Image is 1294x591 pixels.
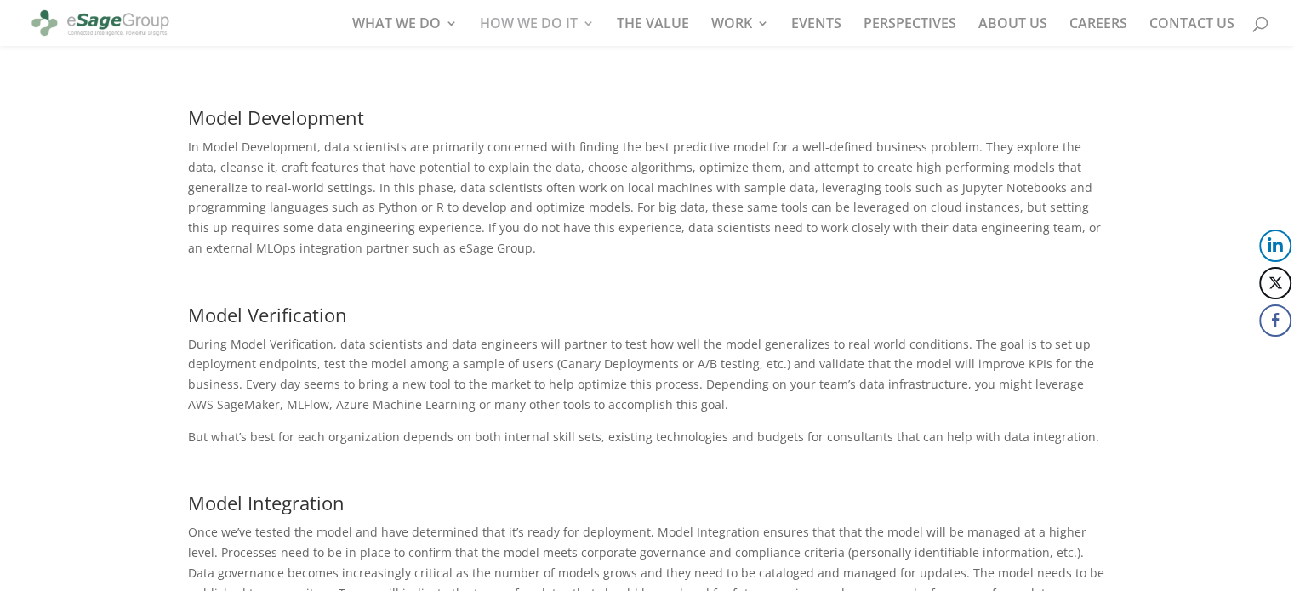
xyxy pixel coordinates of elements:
[1069,17,1127,46] a: CAREERS
[711,17,769,46] a: WORK
[188,302,347,327] span: Model Verification
[352,17,458,46] a: WHAT WE DO
[864,17,956,46] a: PERSPECTIVES
[1259,304,1291,337] button: Facebook Share
[617,17,689,46] a: THE VALUE
[1149,17,1234,46] a: CONTACT US
[1259,267,1291,299] button: Twitter Share
[188,427,1107,459] p: But what’s best for each organization depends on both internal skill sets, existing technologies ...
[480,17,595,46] a: HOW WE DO IT
[188,105,364,130] span: Model Development
[188,137,1107,270] p: In Model Development, data scientists are primarily concerned with finding the best predictive mo...
[1259,230,1291,262] button: LinkedIn Share
[29,3,172,43] img: eSage Group
[978,17,1047,46] a: ABOUT US
[188,334,1107,427] p: During Model Verification, data scientists and data engineers will partner to test how well the m...
[791,17,841,46] a: EVENTS
[188,490,345,515] span: Model Integration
